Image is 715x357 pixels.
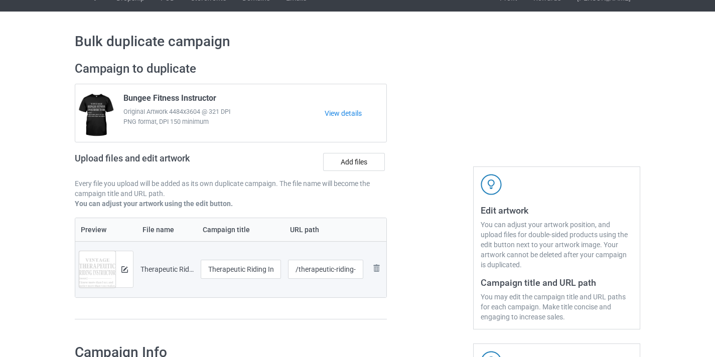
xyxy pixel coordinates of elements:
[284,218,367,241] th: URL path
[79,251,115,294] img: original.png
[121,266,128,273] img: svg+xml;base64,PD94bWwgdmVyc2lvbj0iMS4wIiBlbmNvZGluZz0iVVRGLTgiPz4KPHN2ZyB3aWR0aD0iMTRweCIgaGVpZ2...
[75,61,387,77] h2: Campaign to duplicate
[325,108,386,118] a: View details
[481,220,633,270] div: You can adjust your artwork position, and upload files for double-sided products using the edit b...
[481,292,633,322] div: You may edit the campaign title and URL paths for each campaign. Make title concise and engaging ...
[123,117,325,127] span: PNG format, DPI 150 minimum
[137,218,197,241] th: File name
[75,200,233,208] b: You can adjust your artwork using the edit button.
[75,33,640,51] h1: Bulk duplicate campaign
[481,277,633,288] h3: Campaign title and URL path
[481,174,502,195] img: svg+xml;base64,PD94bWwgdmVyc2lvbj0iMS4wIiBlbmNvZGluZz0iVVRGLTgiPz4KPHN2ZyB3aWR0aD0iNDJweCIgaGVpZ2...
[123,107,325,117] span: Original Artwork 4484x3604 @ 321 DPI
[75,178,387,199] p: Every file you upload will be added as its own duplicate campaign. The file name will become the ...
[481,205,633,216] h3: Edit artwork
[323,153,385,171] label: Add files
[370,262,382,274] img: svg+xml;base64,PD94bWwgdmVyc2lvbj0iMS4wIiBlbmNvZGluZz0iVVRGLTgiPz4KPHN2ZyB3aWR0aD0iMjhweCIgaGVpZ2...
[140,264,194,274] div: Therapeutic Riding Instructor-VinNew.png
[75,153,262,171] h2: Upload files and edit artwork
[197,218,284,241] th: Campaign title
[123,93,216,107] span: Bungee Fitness Instructor
[75,218,137,241] th: Preview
